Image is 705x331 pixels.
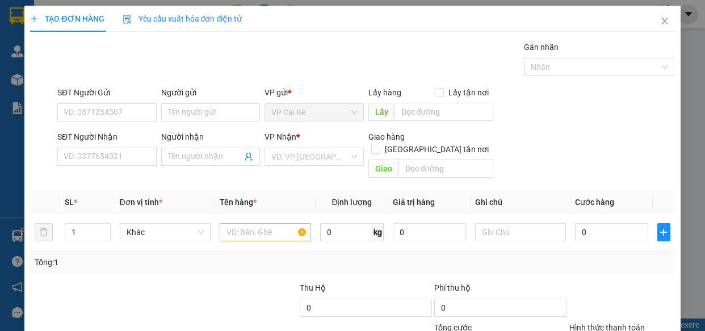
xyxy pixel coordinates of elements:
[271,104,357,121] span: VP Cái Bè
[658,228,670,237] span: plus
[120,198,162,207] span: Đơn vị tính
[127,224,204,241] span: Khác
[220,223,311,241] input: VD: Bàn, Ghế
[220,198,257,207] span: Tên hàng
[395,103,493,121] input: Dọc đường
[660,16,669,26] span: close
[30,14,104,23] span: TẠO ĐƠN HÀNG
[161,86,261,99] div: Người gửi
[30,15,38,23] span: plus
[265,86,364,99] div: VP gửi
[475,223,566,241] input: Ghi Chú
[244,152,253,161] span: user-add
[331,198,372,207] span: Định lượng
[265,132,296,141] span: VP Nhận
[524,43,559,52] label: Gán nhãn
[434,282,566,299] div: Phí thu hộ
[393,198,435,207] span: Giá trị hàng
[393,223,466,241] input: 0
[398,160,493,178] input: Dọc đường
[368,88,401,97] span: Lấy hàng
[444,86,493,99] span: Lấy tận nơi
[649,6,681,37] button: Close
[35,223,53,241] button: delete
[657,223,670,241] button: plus
[123,15,132,24] img: icon
[123,14,242,23] span: Yêu cầu xuất hóa đơn điện tử
[471,191,571,213] th: Ghi chú
[161,131,261,143] div: Người nhận
[35,256,273,269] div: Tổng: 1
[65,198,74,207] span: SL
[368,103,395,121] span: Lấy
[57,131,157,143] div: SĐT Người Nhận
[300,283,326,292] span: Thu Hộ
[368,160,398,178] span: Giao
[380,143,493,156] span: [GEOGRAPHIC_DATA] tận nơi
[372,223,384,241] span: kg
[575,198,614,207] span: Cước hàng
[368,132,405,141] span: Giao hàng
[57,86,157,99] div: SĐT Người Gửi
